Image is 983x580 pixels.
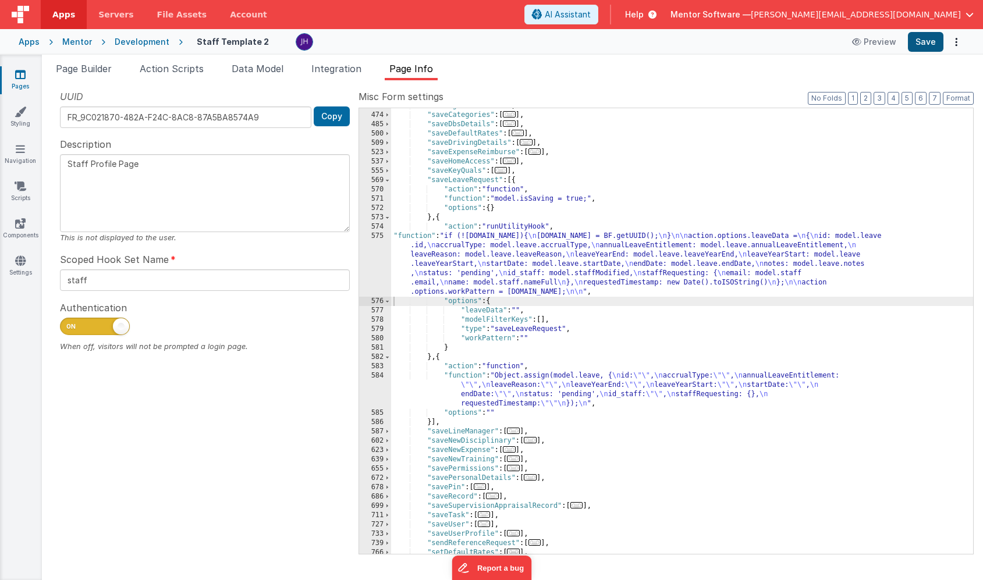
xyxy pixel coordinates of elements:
span: ... [503,120,516,127]
div: 583 [359,362,391,371]
span: ... [486,493,499,499]
span: Scoped Hook Set Name [60,252,169,266]
div: 474 [359,111,391,120]
span: ... [478,511,491,518]
span: UUID [60,90,83,104]
span: ... [503,158,516,164]
div: 739 [359,539,391,548]
span: Help [625,9,644,20]
span: ... [507,465,520,471]
div: This is not displayed to the user. [60,232,350,243]
div: 569 [359,176,391,185]
div: 580 [359,334,391,343]
span: ... [507,428,520,434]
button: Mentor Software — [PERSON_NAME][EMAIL_ADDRESS][DOMAIN_NAME] [670,9,974,20]
div: 573 [359,213,391,222]
div: 678 [359,483,391,492]
span: [PERSON_NAME][EMAIL_ADDRESS][DOMAIN_NAME] [751,9,961,20]
div: 509 [359,138,391,148]
button: 5 [902,92,913,105]
div: 555 [359,166,391,176]
div: 574 [359,222,391,232]
div: 584 [359,371,391,408]
div: 571 [359,194,391,204]
span: ... [528,148,541,155]
div: 766 [359,548,391,557]
button: 1 [848,92,858,105]
div: 485 [359,120,391,129]
span: ... [524,437,537,443]
button: 6 [915,92,927,105]
div: 655 [359,464,391,474]
span: ... [570,502,583,508]
div: 699 [359,501,391,511]
div: 578 [359,315,391,325]
span: ... [507,549,520,555]
span: Misc Form settings [359,90,443,104]
span: Page Info [389,63,433,74]
div: 582 [359,353,391,362]
button: Preview [845,33,903,51]
div: When off, visitors will not be prompted a login page. [60,341,350,352]
span: ... [503,111,516,118]
div: 711 [359,511,391,520]
span: ... [495,167,508,173]
span: ... [512,130,524,136]
div: 570 [359,185,391,194]
h4: Staff Template 2 [197,37,269,46]
button: 4 [888,92,899,105]
button: 2 [860,92,871,105]
div: Development [115,36,169,48]
div: Mentor [62,36,92,48]
div: 623 [359,446,391,455]
span: ... [503,446,516,453]
div: 523 [359,148,391,157]
img: c2badad8aad3a9dfc60afe8632b41ba8 [296,34,313,50]
div: 586 [359,418,391,427]
button: Format [943,92,974,105]
div: 587 [359,427,391,436]
button: Save [908,32,943,52]
span: Authentication [60,301,127,315]
span: ... [507,456,520,462]
span: Data Model [232,63,283,74]
button: Copy [314,106,350,126]
span: Page Builder [56,63,112,74]
div: 585 [359,408,391,418]
span: Description [60,137,111,151]
span: File Assets [157,9,207,20]
span: Mentor Software — [670,9,751,20]
iframe: Marker.io feedback button [452,556,531,580]
div: 572 [359,204,391,213]
div: 537 [359,157,391,166]
span: ... [474,483,487,490]
div: 733 [359,529,391,539]
div: 672 [359,474,391,483]
span: ... [528,539,541,546]
span: Apps [52,9,75,20]
div: 576 [359,297,391,306]
span: ... [524,474,537,481]
div: 639 [359,455,391,464]
div: 577 [359,306,391,315]
button: No Folds [808,92,846,105]
div: 579 [359,325,391,334]
span: Action Scripts [140,63,204,74]
button: AI Assistant [524,5,598,24]
div: 686 [359,492,391,501]
span: Integration [311,63,361,74]
div: 727 [359,520,391,529]
button: 7 [929,92,941,105]
span: ... [520,139,533,145]
div: Apps [19,36,40,48]
span: ... [507,530,520,536]
button: Options [948,34,964,50]
span: Servers [98,9,133,20]
div: 575 [359,232,391,297]
button: 3 [874,92,885,105]
div: 581 [359,343,391,353]
span: AI Assistant [545,9,591,20]
div: 602 [359,436,391,446]
div: 500 [359,129,391,138]
span: ... [478,521,491,527]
